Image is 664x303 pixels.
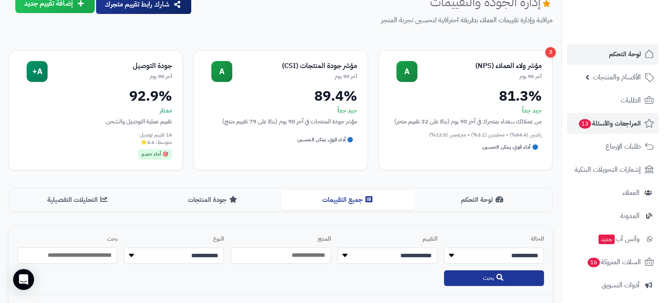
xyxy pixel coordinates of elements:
[204,117,357,126] div: مؤشر جودة المنتجات في آخر 90 يوم (بناءً على 79 تقييم منتج)
[281,190,416,210] button: جميع التقييمات
[416,190,550,210] button: لوحة التحكم
[575,163,641,176] span: إشعارات التحويلات البنكية
[602,279,640,291] span: أدوات التسويق
[620,210,640,222] span: المدونة
[609,48,641,60] span: لوحة التحكم
[232,61,357,71] div: مؤشر جودة المنتجات (CSI)
[211,61,232,82] div: A
[294,135,357,145] div: 🔵 أداء قوي، يمكن التحسين
[578,117,641,129] span: المراجعات والأسئلة
[11,190,146,210] button: التحليلات التفصيلية
[567,205,659,226] a: المدونة
[606,140,641,153] span: طلبات الإرجاع
[479,142,542,153] div: 🔵 أداء قوي، يمكن التحسين
[146,190,281,210] button: جودة المنتجات
[389,117,542,126] div: من عملائك سعداء بمتجرك في آخر 90 يوم (بناءً على 32 تقييم متجر)
[389,106,542,115] div: جيد جداً
[124,235,224,243] label: النوع
[20,117,172,126] div: تقييم عملية التوصيل والشحن
[204,106,357,115] div: جيد جداً
[13,269,34,290] div: Open Intercom Messenger
[593,71,641,83] span: الأقسام والمنتجات
[17,235,117,243] label: بحث
[27,61,48,82] div: A+
[389,131,542,139] div: راضين (84.4%) • محايدين (3.1%) • منزعجين (12.5%)
[587,256,641,268] span: السلات المتروكة
[444,270,544,286] button: بحث
[444,235,544,243] label: الحالة
[567,252,659,272] a: السلات المتروكة16
[20,131,172,146] div: 14 تقييم توصيل متوسط: 4.6⭐
[20,106,172,115] div: ممتاز
[231,235,330,243] label: المنتج
[48,61,172,71] div: جودة التوصيل
[567,159,659,180] a: إشعارات التحويلات البنكية
[232,73,357,80] div: آخر 90 يوم
[396,61,417,82] div: A
[579,119,591,129] span: 13
[417,73,542,80] div: آخر 90 يوم
[567,44,659,65] a: لوحة التحكم
[567,182,659,203] a: العملاء
[598,233,640,245] span: وآتس آب
[337,235,437,243] label: التقييم
[204,89,357,103] div: 89.4%
[623,187,640,199] span: العملاء
[138,149,172,160] div: 🎯 أداء متميز
[599,235,615,244] span: جديد
[567,90,659,111] a: الطلبات
[20,89,172,103] div: 92.9%
[567,113,659,134] a: المراجعات والأسئلة13
[545,47,556,58] div: 2
[621,94,641,106] span: الطلبات
[567,275,659,296] a: أدوات التسويق
[567,136,659,157] a: طلبات الإرجاع
[567,228,659,249] a: وآتس آبجديد
[48,73,172,80] div: آخر 90 يوم
[605,24,656,43] img: logo-2.png
[417,61,542,71] div: مؤشر ولاء العملاء (NPS)
[588,258,600,267] span: 16
[199,15,553,25] p: مراقبة وإدارة تقييمات العملاء بطريقة احترافية لتحسين تجربة المتجر
[389,89,542,103] div: 81.3%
